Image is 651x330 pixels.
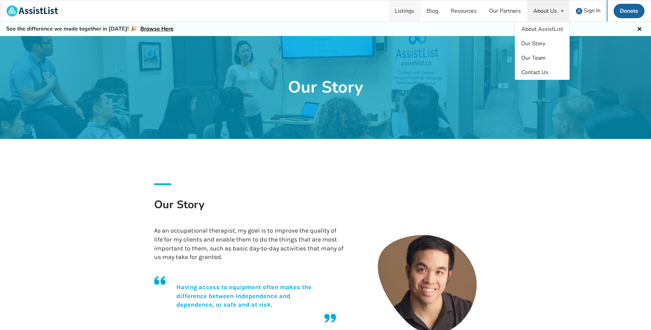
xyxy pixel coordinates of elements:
span: Sign In [584,7,601,14]
a: Donate [614,4,644,18]
h1: Our Story [154,197,344,221]
a: Listings [388,0,420,22]
img: comma [324,314,336,322]
h5: See the difference we made together in [DATE]! 🎉 [6,25,174,33]
a: Blog [420,0,444,22]
p: As an occupational therapist, my goal is to improve the quality of life for my clients and enable... [154,226,344,262]
span: About AssistList [521,25,563,33]
p: Having access to equipment often makes the difference between independence and dependence, or saf... [176,283,325,309]
a: Our Partners [483,0,527,22]
a: user icon Sign In [570,0,607,22]
a: Resources [444,0,483,22]
span: Our Team [521,54,546,62]
a: Browse Here [140,25,174,33]
img: user icon [576,8,582,14]
span: Our Story [521,40,545,47]
div: About Us [533,8,557,14]
img: comma [154,276,166,285]
h1: Our Story [288,77,363,98]
img: assistlist-logo [7,5,58,16]
span: Contact Us [521,69,548,76]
